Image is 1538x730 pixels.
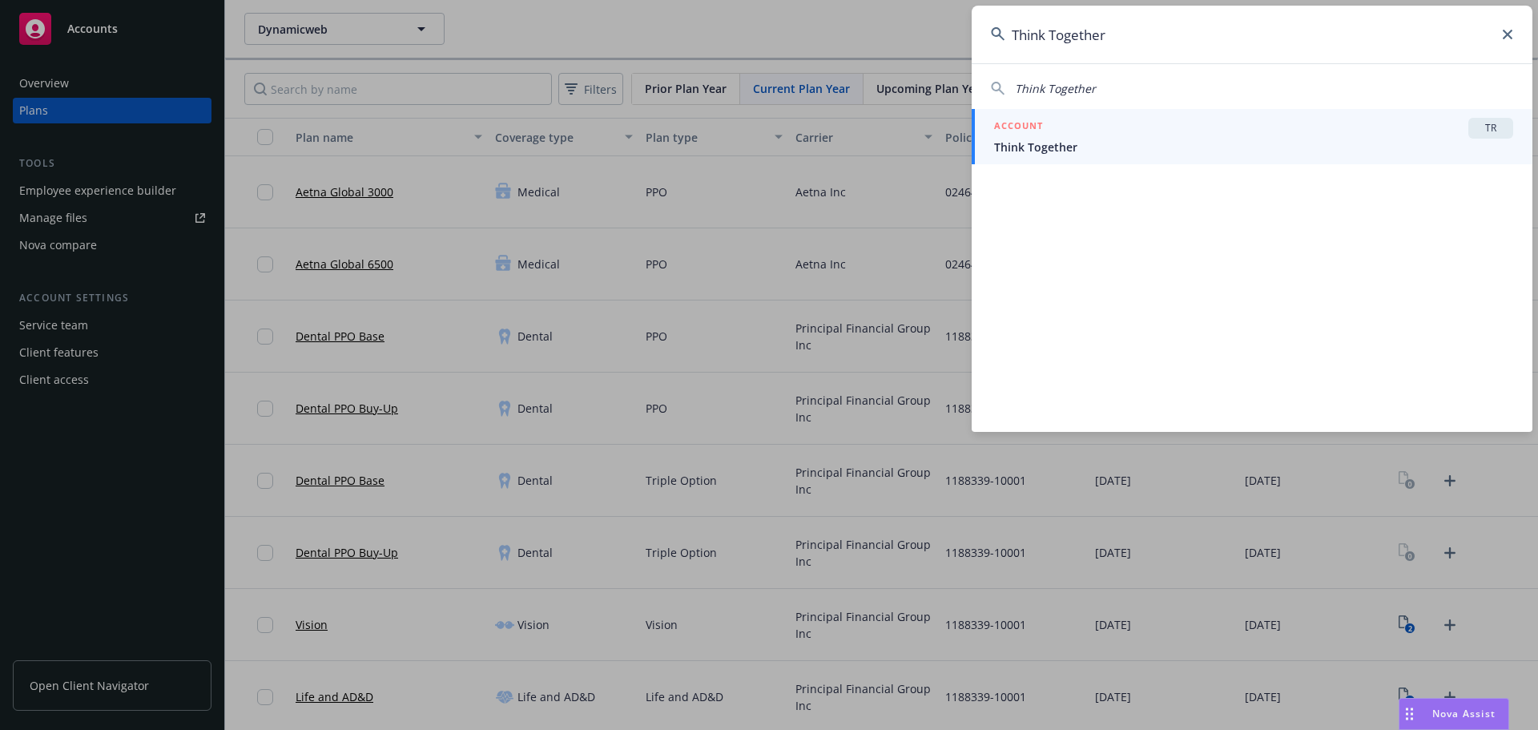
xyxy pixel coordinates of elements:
h5: ACCOUNT [994,118,1043,137]
div: Drag to move [1399,699,1419,729]
button: Nova Assist [1399,698,1509,730]
span: Nova Assist [1432,707,1496,720]
a: ACCOUNTTRThink Together [972,109,1532,164]
input: Search... [972,6,1532,63]
span: Think Together [994,139,1513,155]
span: TR [1475,121,1507,135]
span: Think Together [1015,81,1096,96]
